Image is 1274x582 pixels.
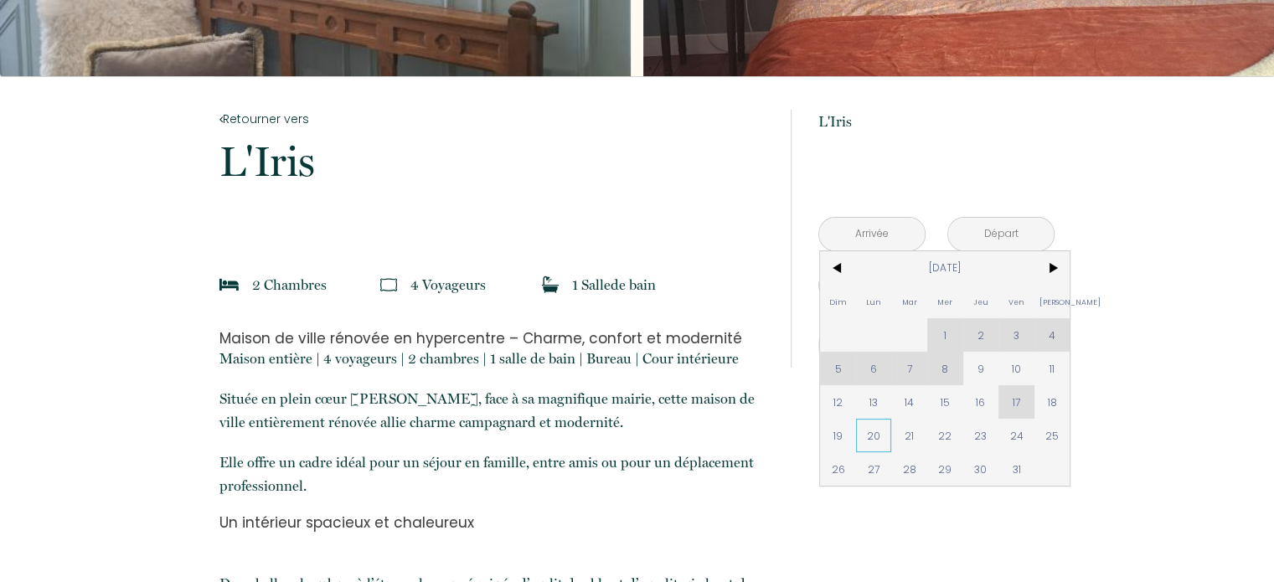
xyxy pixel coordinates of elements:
span: s [480,276,486,293]
span: 25 [1034,419,1070,452]
span: < [820,251,856,285]
span: 19 [820,419,856,452]
span: [PERSON_NAME] [1034,285,1070,318]
span: s [321,276,327,293]
span: 31 [998,452,1034,486]
span: 27 [856,452,892,486]
p: ​Maison entière | 4 voyageurs | 2 chambres | 1 salle de bain | Bureau | Cour intérieure [219,347,769,370]
span: 16 [963,385,999,419]
span: Mer [927,285,963,318]
span: > [1034,251,1070,285]
input: Départ [948,218,1054,250]
span: Dim [820,285,856,318]
p: Elle offre un cadre idéal pour un séjour en famille, entre amis ou pour un déplacement profession... [219,451,769,497]
input: Arrivée [819,218,925,250]
h3: Un intérieur spacieux et chaleureux [219,514,769,531]
span: [DATE] [856,251,1034,285]
span: 26 [820,452,856,486]
span: 12 [820,385,856,419]
span: 29 [927,452,963,486]
p: L'Iris [219,141,769,183]
span: Mar [891,285,927,318]
p: ​ [219,532,769,555]
span: 30 [963,452,999,486]
button: Réserver [818,322,1055,368]
p: 1 Salle de bain [572,273,656,296]
p: 2 Chambre [252,273,327,296]
span: 22 [927,419,963,452]
span: 24 [998,419,1034,452]
span: Ven [998,285,1034,318]
span: 20 [856,419,892,452]
p: 4 Voyageur [410,273,486,296]
span: 21 [891,419,927,452]
span: 28 [891,452,927,486]
p: Située en plein cœur [PERSON_NAME], face à sa magnifique mairie, cette maison de ville entièremen... [219,387,769,434]
h3: Maison de ville rénovée en hypercentre – Charme, confort et modernité [219,330,769,347]
span: 9 [963,352,999,385]
span: 14 [891,385,927,419]
img: guests [380,276,397,293]
span: 11 [1034,352,1070,385]
p: L'Iris [818,110,1055,133]
a: Retourner vers [219,110,769,128]
span: Lun [856,285,892,318]
span: 10 [998,352,1034,385]
span: 23 [963,419,999,452]
span: 13 [856,385,892,419]
span: 18 [1034,385,1070,419]
span: Jeu [963,285,999,318]
span: 15 [927,385,963,419]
